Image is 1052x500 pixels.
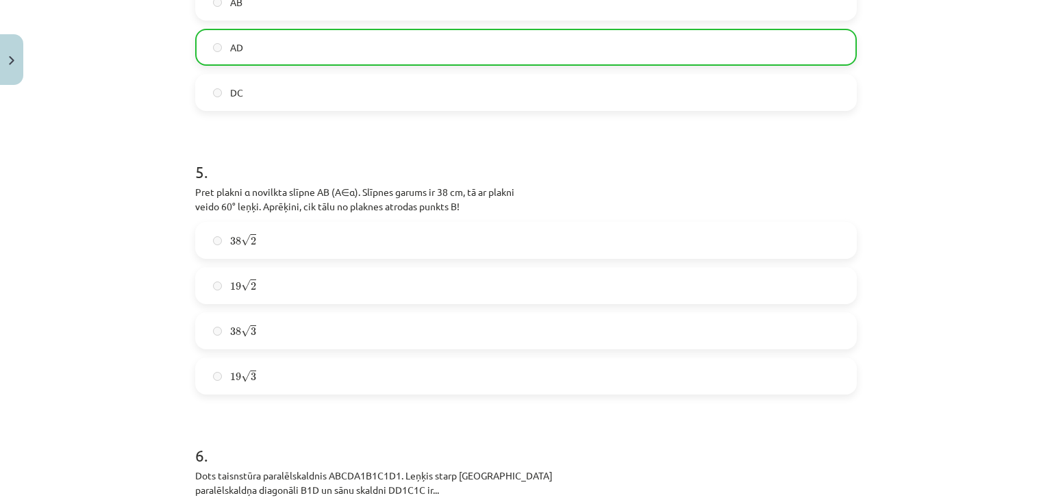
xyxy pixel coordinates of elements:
[9,56,14,65] img: icon-close-lesson-0947bae3869378f0d4975bcd49f059093ad1ed9edebbc8119c70593378902aed.svg
[230,40,243,55] span: AD
[251,282,256,290] span: 2
[230,372,241,380] span: 19
[195,138,857,181] h1: 5 .
[195,422,857,464] h1: 6 .
[195,468,857,497] p: Dots taisnstūra paralēlskaldnis ABCDA1B1C1D1. Leņķis starp [GEOGRAPHIC_DATA] paralēlskaldņa diago...
[241,371,251,382] span: √
[230,236,241,245] span: 38
[251,372,256,380] span: 3
[251,327,256,335] span: 3
[195,185,857,214] p: Pret plakni α novilkta slīpne AB (A∈α). Slīpnes garums ir 38 cm, tā ar plakni veido 60° leņķi. Ap...
[241,279,251,291] span: √
[241,325,251,337] span: √
[230,282,241,290] span: 19
[230,327,241,335] span: 38
[213,43,222,52] input: AD
[251,236,256,245] span: 2
[230,86,243,100] span: DC
[241,234,251,246] span: √
[213,88,222,97] input: DC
